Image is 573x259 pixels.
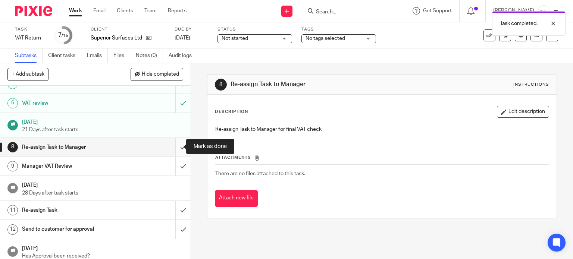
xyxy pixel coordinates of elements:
[7,68,48,80] button: + Add subtask
[22,224,119,235] h1: Send to customer for approval
[22,180,183,189] h1: [DATE]
[22,189,183,197] p: 28 Days after task starts
[169,48,197,63] a: Audit logs
[22,243,183,252] h1: [DATE]
[7,142,18,152] div: 8
[69,7,82,15] a: Work
[113,48,130,63] a: Files
[22,126,183,133] p: 21 Days after task starts
[500,20,538,27] p: Task completed.
[48,48,81,63] a: Client tasks
[87,48,108,63] a: Emails
[215,79,227,91] div: 8
[215,155,251,159] span: Attachments
[231,80,398,88] h1: Re-assign Task to Manager
[215,190,258,207] button: Attach new file
[168,7,187,15] a: Reports
[497,106,549,118] button: Edit description
[93,7,106,15] a: Email
[15,26,45,32] label: Task
[91,26,165,32] label: Client
[217,26,292,32] label: Status
[117,7,133,15] a: Clients
[142,72,179,78] span: Hide completed
[15,6,52,16] img: Pixie
[215,109,248,115] p: Description
[175,35,190,41] span: [DATE]
[22,142,119,153] h1: Re-assign Task to Manager
[22,117,183,126] h1: [DATE]
[306,36,345,41] span: No tags selected
[215,171,305,176] span: There are no files attached to this task.
[175,26,208,32] label: Due by
[7,205,18,215] div: 11
[22,205,119,216] h1: Re-assign Task
[7,224,18,235] div: 12
[136,48,163,63] a: Notes (0)
[131,68,183,80] button: Hide completed
[22,161,119,172] h1: Manager VAT Review
[538,5,550,17] img: Infinity%20Logo%20with%20Whitespace%20.png
[513,82,549,88] div: Instructions
[91,34,142,42] p: Superior Surfaces Ltd
[15,34,45,42] div: VAT Return
[58,31,68,40] div: 7
[22,98,119,109] h1: VAT review
[7,161,18,171] div: 9
[215,126,549,133] p: Re-assign Task to Manager for final VAT check
[62,34,68,38] small: /15
[222,36,248,41] span: Not started
[7,98,18,108] div: 6
[15,48,43,63] a: Subtasks
[144,7,157,15] a: Team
